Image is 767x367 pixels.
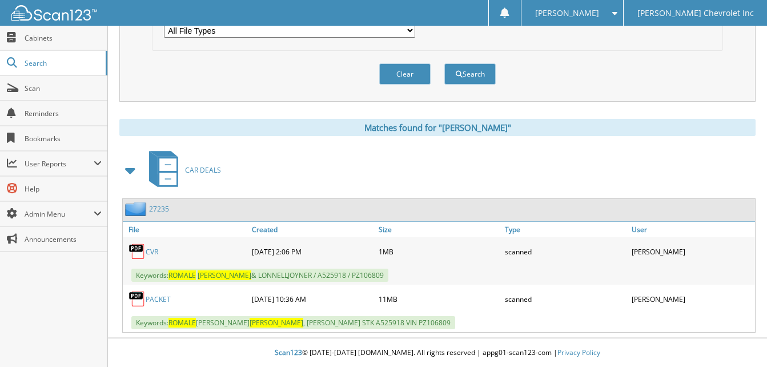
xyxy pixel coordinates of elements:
span: User Reports [25,159,94,169]
span: [PERSON_NAME] [250,318,303,328]
div: Matches found for "[PERSON_NAME]" [119,119,756,136]
span: Announcements [25,234,102,244]
span: Scan [25,83,102,93]
button: Clear [379,63,431,85]
img: folder2.png [125,202,149,216]
span: ROMALE [168,270,196,280]
span: [PERSON_NAME] [535,10,599,17]
a: PACKET [146,294,171,304]
div: [DATE] 2:06 PM [249,240,375,263]
img: PDF.png [128,290,146,308]
a: Type [502,222,628,237]
button: Search [444,63,496,85]
span: Search [25,58,100,68]
span: Scan123 [275,348,302,357]
div: © [DATE]-[DATE] [DOMAIN_NAME]. All rights reserved | appg01-scan123-com | [108,339,767,367]
a: File [123,222,249,237]
span: Admin Menu [25,209,94,219]
a: Size [376,222,502,237]
span: [PERSON_NAME] Chevrolet Inc [637,10,754,17]
div: [PERSON_NAME] [629,288,755,310]
div: [PERSON_NAME] [629,240,755,263]
span: [PERSON_NAME] [198,270,251,280]
div: scanned [502,288,628,310]
span: Bookmarks [25,134,102,143]
a: User [629,222,755,237]
span: Help [25,184,102,194]
a: Created [249,222,375,237]
span: ROMALE [168,318,196,328]
span: Keywords: & LONNELLJOYNER / A525918 / PZ106809 [131,269,388,282]
span: Reminders [25,109,102,118]
img: PDF.png [128,243,146,260]
div: [DATE] 10:36 AM [249,288,375,310]
iframe: Chat Widget [710,312,767,367]
span: Cabinets [25,33,102,43]
a: 27235 [149,204,169,214]
span: Keywords: [PERSON_NAME] , [PERSON_NAME] STK A525918 VIN PZ106809 [131,316,455,329]
a: CVR [146,247,158,257]
a: CAR DEALS [142,147,221,193]
div: 1MB [376,240,502,263]
img: scan123-logo-white.svg [11,5,97,21]
div: scanned [502,240,628,263]
a: Privacy Policy [557,348,600,357]
span: CAR DEALS [185,165,221,175]
div: 11MB [376,288,502,310]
